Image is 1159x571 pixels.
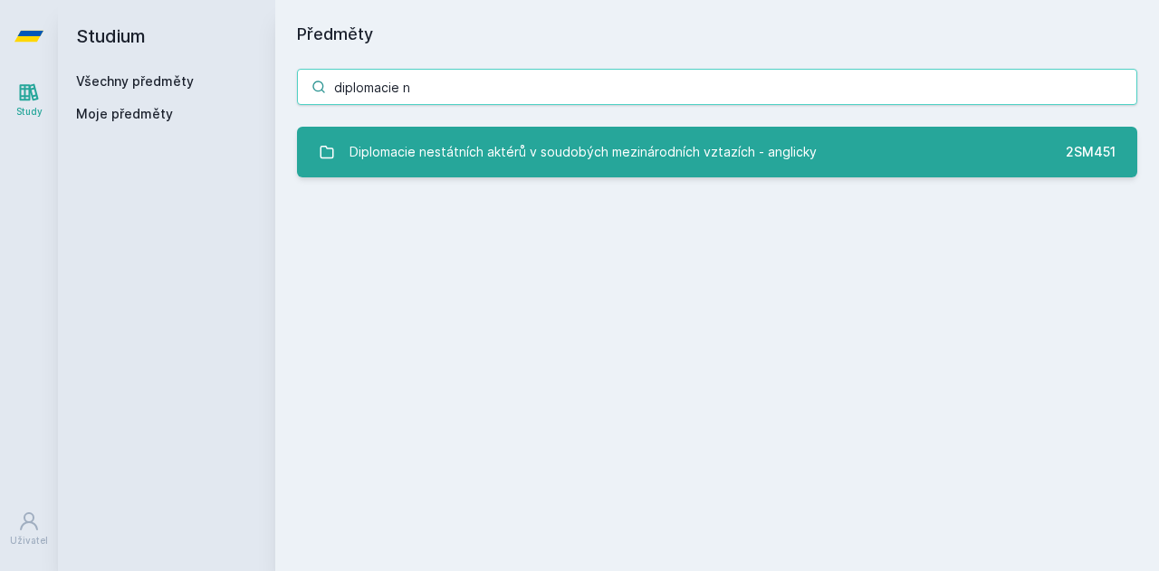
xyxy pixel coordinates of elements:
[76,105,173,123] span: Moje předměty
[297,127,1137,177] a: Diplomacie nestátních aktérů v soudobých mezinárodních vztazích - anglicky 2SM451
[297,22,1137,47] h1: Předměty
[297,69,1137,105] input: Název nebo ident předmětu…
[16,105,43,119] div: Study
[76,73,194,89] a: Všechny předměty
[4,72,54,128] a: Study
[350,134,817,170] div: Diplomacie nestátních aktérů v soudobých mezinárodních vztazích - anglicky
[10,534,48,547] div: Uživatel
[1066,143,1116,161] div: 2SM451
[4,501,54,557] a: Uživatel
